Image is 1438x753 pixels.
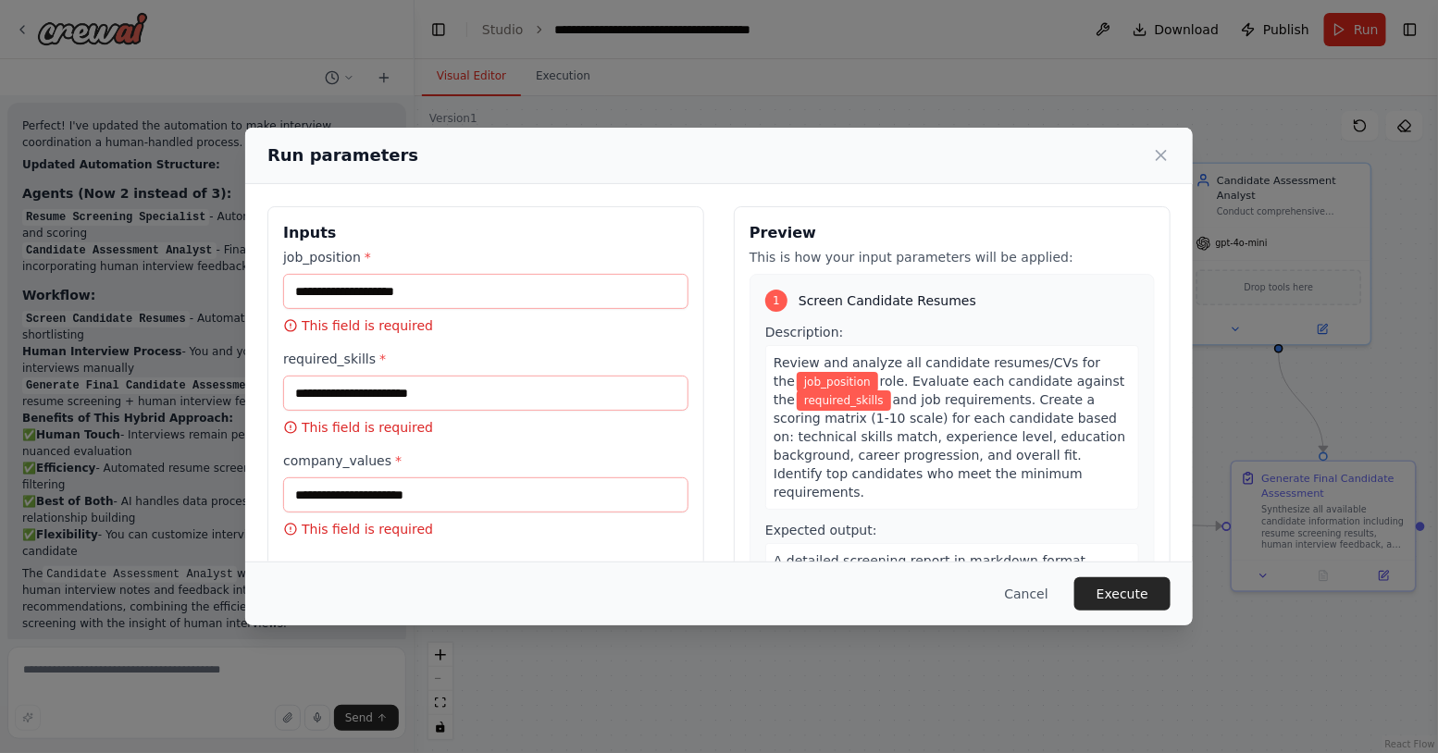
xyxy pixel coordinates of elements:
p: This field is required [283,316,688,335]
button: Cancel [990,577,1063,611]
h3: Inputs [283,222,688,244]
h3: Preview [750,222,1155,244]
p: This is how your input parameters will be applied: [750,248,1155,266]
label: job_position [283,248,688,266]
span: Variable: job_position [797,372,878,392]
span: A detailed screening report in markdown format containing: candidate scores and rankings, strengt... [774,553,1123,660]
span: Description: [765,325,843,339]
p: This field is required [283,418,688,437]
span: Review and analyze all candidate resumes/CVs for the [774,355,1100,389]
p: This field is required [283,520,688,538]
h2: Run parameters [267,142,418,168]
span: Expected output: [765,523,877,537]
label: required_skills [283,350,688,368]
label: company_values [283,451,688,470]
button: Execute [1074,577,1171,611]
span: Screen Candidate Resumes [799,291,976,310]
div: 1 [765,290,787,312]
span: and job requirements. Create a scoring matrix (1-10 scale) for each candidate based on: technical... [774,392,1125,500]
span: role. Evaluate each candidate against the [774,374,1125,407]
span: Variable: required_skills [797,390,891,411]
